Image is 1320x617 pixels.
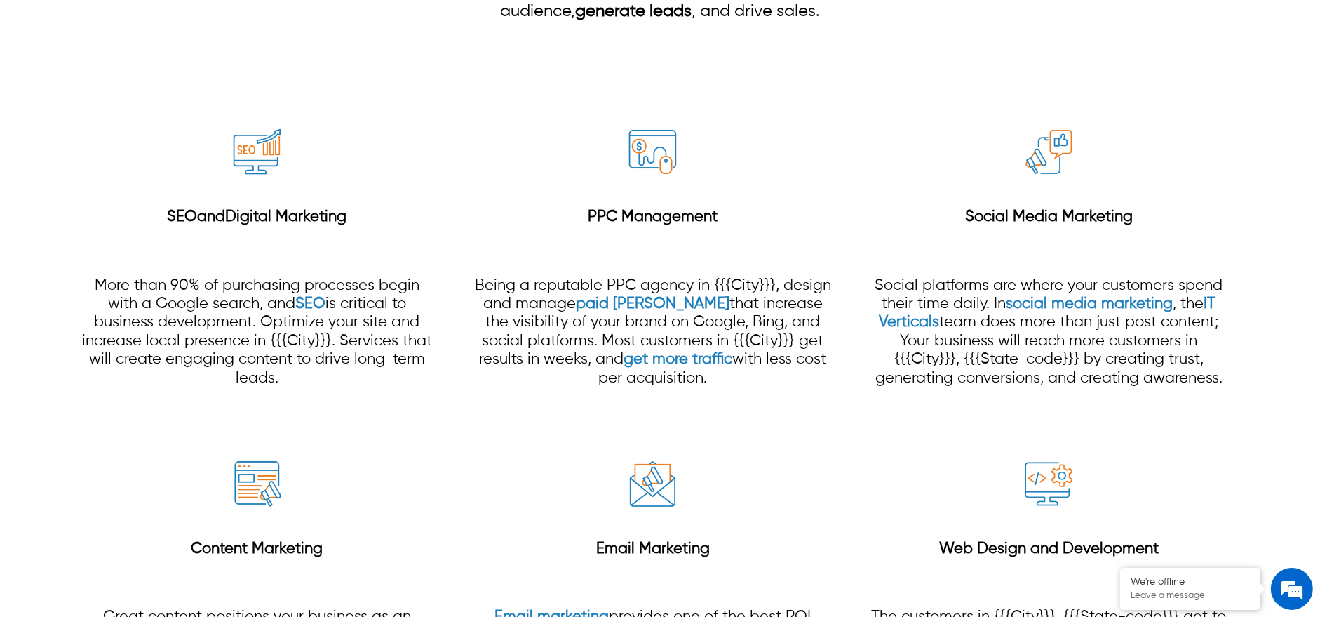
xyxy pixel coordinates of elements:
a: get more traffic [624,352,732,367]
a: ppc-managementPPC ManagementBeing a reputable PPC agency in {{{City}}}, design and managepaid [PE... [475,126,831,418]
a: SEO [167,209,197,225]
img: social-media-marketing [1023,126,1075,178]
p: Leave a message [1131,590,1250,602]
a: seo-digital-marketingSEOandDigital MarketingMore than 90% of purchasing processes begin with a Go... [79,126,435,418]
a: generate leads [575,3,692,20]
img: email-marketing [626,458,679,510]
a: PPC Management [588,209,718,225]
div: We're offline [1131,576,1250,588]
img: seo-digital-marketing [231,126,283,178]
p: Social platforms are where your customers spend their time daily. In , the team does more than ju... [871,277,1227,387]
img: salesiqlogo_leal7QplfZFryJ6FIlVepeu7OftD7mt8q6exU6-34PB8prfIgodN67KcxXM9Y7JQ_.png [97,369,107,377]
a: SEO [295,296,325,312]
a: social media marketing [1006,296,1173,312]
div: Minimize live chat window [230,7,264,41]
p: More than 90% of purchasing processes begin with a Google search, and is critical to business dev... [79,277,435,387]
textarea: Type your message and click 'Submit' [7,383,267,432]
div: Leave a message [73,79,236,97]
strong: and [197,209,225,225]
img: logo_Zg8I0qSkbAqR2WFHt3p6CTuqpyXMFPubPcD2OT02zFN43Cy9FUNNG3NEPhM_Q1qe_.png [24,84,59,92]
a: IT Verticals [880,296,1216,330]
a: Web Design and Development [939,541,1159,557]
img: content-marketing [231,458,283,510]
p: Being a reputable PPC agency in {{{City}}}, design and manage that increase the visibility of you... [475,277,831,387]
span: We are offline. Please leave us a message. [29,177,245,319]
em: Driven by SalesIQ [110,368,178,378]
a: Content Marketing [191,541,323,557]
a: paid [PERSON_NAME] [576,296,729,312]
a: Digital Marketing [225,209,346,225]
a: Social Media Marketing [965,209,1133,225]
img: ppc-management [626,126,679,178]
a: Email Marketing [596,541,710,557]
em: Submit [206,432,255,451]
img: web-design-and-developement [1023,458,1075,510]
a: social-media-marketingSocial Media MarketingSocial platforms are where your customers spend their... [871,126,1227,418]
